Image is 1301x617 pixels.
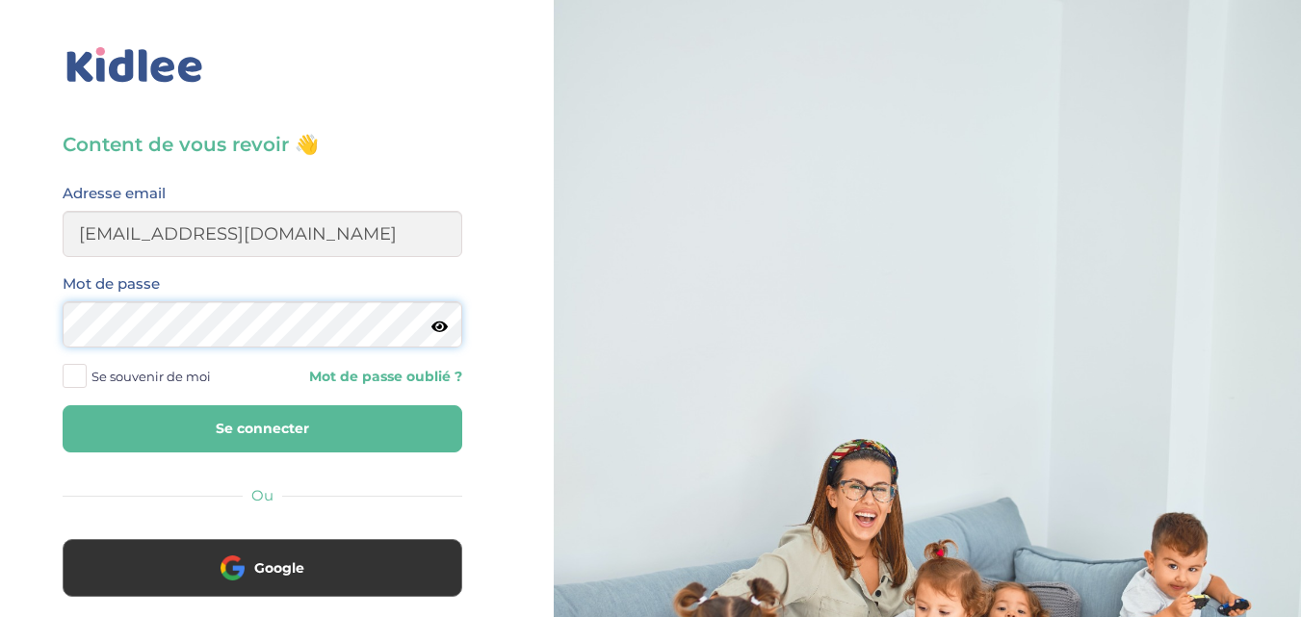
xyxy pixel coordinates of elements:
[63,539,462,597] button: Google
[91,364,211,389] span: Se souvenir de moi
[63,405,462,452] button: Se connecter
[251,486,273,504] span: Ou
[63,271,160,296] label: Mot de passe
[63,181,166,206] label: Adresse email
[63,131,462,158] h3: Content de vous revoir 👋
[63,211,462,257] input: Email
[277,368,463,386] a: Mot de passe oublié ?
[221,555,245,579] img: google.png
[63,572,462,590] a: Google
[254,558,304,578] span: Google
[63,43,207,88] img: logo_kidlee_bleu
